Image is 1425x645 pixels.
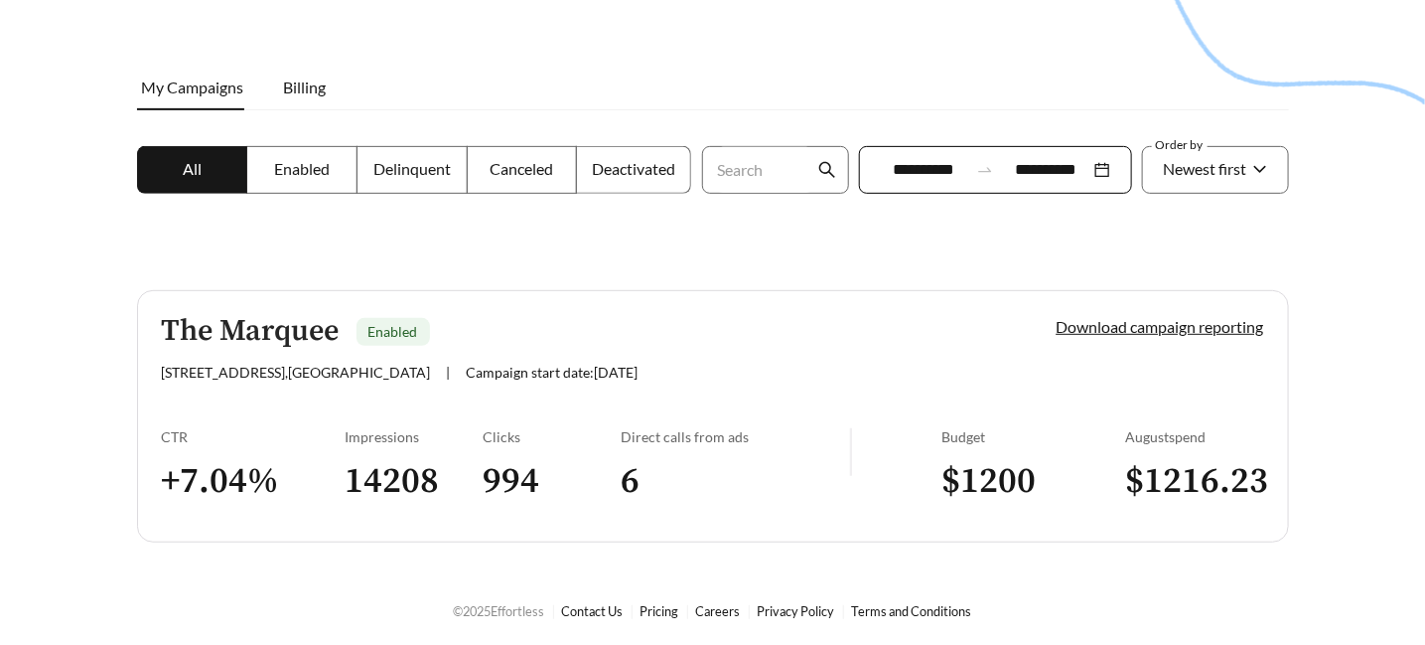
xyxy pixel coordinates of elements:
[1126,459,1264,504] h3: $ 1216.23
[621,459,850,504] h3: 6
[1057,317,1264,336] a: Download campaign reporting
[467,364,639,381] span: Campaign start date: [DATE]
[483,428,621,445] div: Clicks
[368,323,418,340] span: Enabled
[491,159,554,178] span: Canceled
[758,603,835,619] a: Privacy Policy
[942,428,1126,445] div: Budget
[183,159,202,178] span: All
[818,161,836,179] span: search
[976,161,994,179] span: swap-right
[942,459,1126,504] h3: $ 1200
[562,603,624,619] a: Contact Us
[483,459,621,504] h3: 994
[142,78,244,96] span: My Campaigns
[592,159,675,178] span: Deactivated
[274,159,330,178] span: Enabled
[696,603,741,619] a: Careers
[1126,428,1264,445] div: August spend
[137,290,1289,543] a: The MarqueeEnabled[STREET_ADDRESS],[GEOGRAPHIC_DATA]|Campaign start date:[DATE]Download campaign ...
[346,428,484,445] div: Impressions
[621,428,850,445] div: Direct calls from ads
[454,603,545,619] span: © 2025 Effortless
[447,364,451,381] span: |
[641,603,679,619] a: Pricing
[162,315,340,348] h5: The Marquee
[162,428,346,445] div: CTR
[852,603,972,619] a: Terms and Conditions
[162,459,346,504] h3: + 7.04 %
[346,459,484,504] h3: 14208
[373,159,451,178] span: Delinquent
[1164,159,1247,178] span: Newest first
[284,78,327,96] span: Billing
[976,161,994,179] span: to
[162,364,431,381] span: [STREET_ADDRESS] , [GEOGRAPHIC_DATA]
[850,428,852,476] img: line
